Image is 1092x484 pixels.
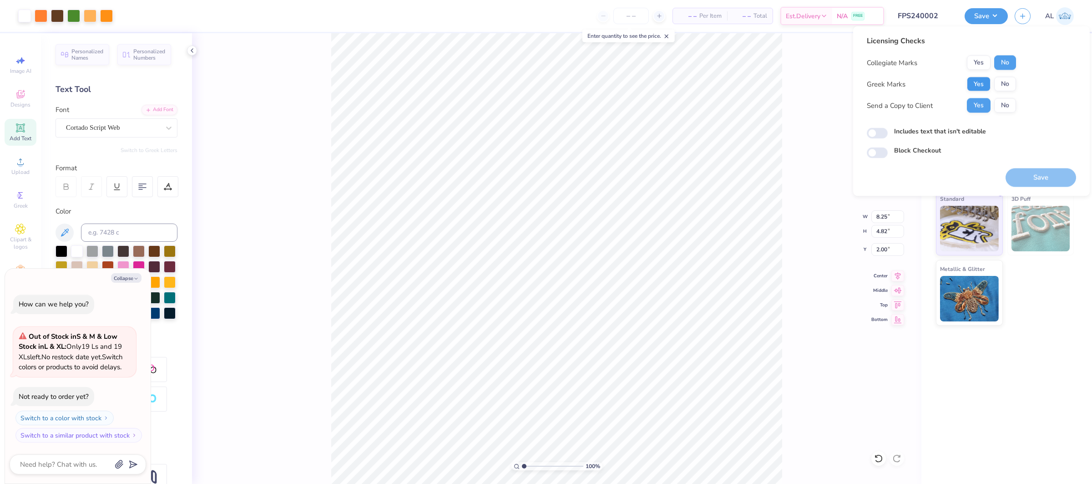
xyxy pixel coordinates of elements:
[71,48,104,61] span: Personalized Names
[837,11,848,21] span: N/A
[19,332,123,372] span: Only 19 Ls and 19 XLs left. Switch colors or products to avoid delays.
[15,428,142,443] button: Switch to a similar product with stock
[891,7,958,25] input: Untitled Design
[10,67,31,75] span: Image AI
[967,77,991,92] button: Yes
[10,101,30,108] span: Designs
[867,36,1016,46] div: Licensing Checks
[967,56,991,70] button: Yes
[142,105,177,115] div: Add Font
[133,48,166,61] span: Personalized Numbers
[41,352,102,362] span: No restock date yet.
[940,276,999,321] img: Metallic & Glitter
[10,135,31,142] span: Add Text
[871,287,888,294] span: Middle
[867,100,933,111] div: Send a Copy to Client
[29,332,97,341] strong: Out of Stock in S & M
[56,206,177,217] div: Color
[15,411,114,425] button: Switch to a color with stock
[613,8,649,24] input: – –
[871,316,888,323] span: Bottom
[853,13,863,19] span: FREE
[131,433,137,438] img: Switch to a similar product with stock
[81,224,177,242] input: e.g. 7428 c
[586,462,600,470] span: 100 %
[111,273,142,283] button: Collapse
[967,98,991,113] button: Yes
[103,415,109,421] img: Switch to a color with stock
[582,30,675,42] div: Enter quantity to see the price.
[56,105,69,115] label: Font
[1045,7,1074,25] a: AL
[699,11,722,21] span: Per Item
[5,236,36,250] span: Clipart & logos
[965,8,1008,24] button: Save
[1011,206,1070,251] img: 3D Puff
[56,83,177,96] div: Text Tool
[994,77,1016,92] button: No
[871,273,888,279] span: Center
[733,11,751,21] span: – –
[1011,194,1031,204] span: 3D Puff
[1045,11,1054,21] span: AL
[11,168,30,176] span: Upload
[56,163,178,173] div: Format
[19,392,89,401] div: Not ready to order yet?
[121,147,177,154] button: Switch to Greek Letters
[1056,7,1074,25] img: Angela Legaspi
[678,11,697,21] span: – –
[786,11,820,21] span: Est. Delivery
[867,57,917,68] div: Collegiate Marks
[940,206,999,251] img: Standard
[871,302,888,308] span: Top
[14,202,28,209] span: Greek
[940,264,985,274] span: Metallic & Glitter
[994,98,1016,113] button: No
[994,56,1016,70] button: No
[940,194,964,204] span: Standard
[753,11,767,21] span: Total
[19,300,89,309] div: How can we help you?
[894,127,986,136] label: Includes text that isn't editable
[867,79,905,89] div: Greek Marks
[894,146,941,155] label: Block Checkout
